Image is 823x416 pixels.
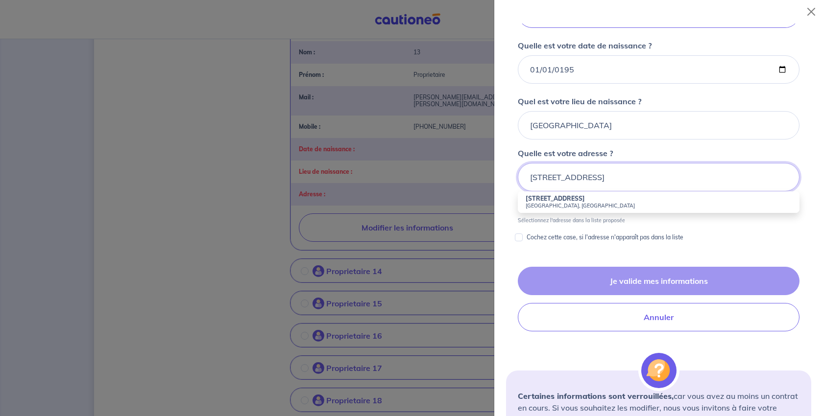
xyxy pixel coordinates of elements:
[803,4,819,20] button: Close
[518,40,652,51] p: Quelle est votre date de naissance ?
[518,303,799,331] button: Annuler
[518,95,641,107] p: Quel est votre lieu de naissance ?
[518,55,799,84] input: 01/01/1980
[518,163,799,191] input: 11 rue de la liberté 75000 Paris
[518,391,674,401] strong: Certaines informations sont verrouillées,
[518,147,613,159] p: Quelle est votre adresse ?
[641,353,677,388] img: illu_alert_question.svg
[518,111,799,139] input: Paris
[526,195,585,202] strong: [STREET_ADDRESS]
[527,231,683,243] p: Cochez cette case, si l'adresse n'apparaît pas dans la liste
[518,217,625,224] p: Sélectionnez l'adresse dans la liste proposée
[526,202,792,209] small: [GEOGRAPHIC_DATA], [GEOGRAPHIC_DATA]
